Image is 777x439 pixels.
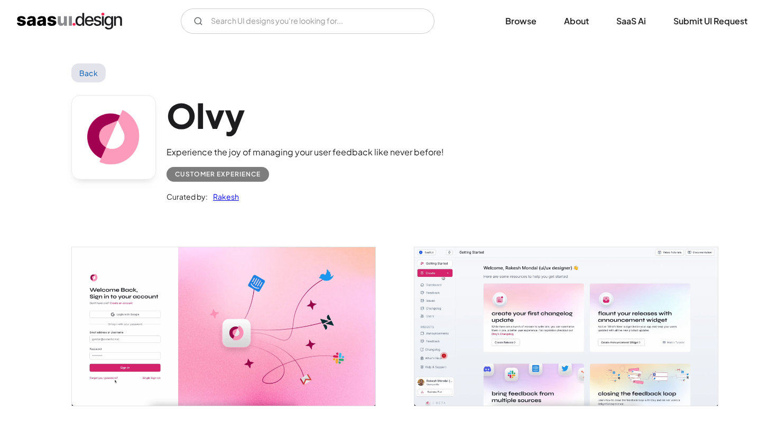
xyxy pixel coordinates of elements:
[661,10,760,33] a: Submit UI Request
[17,13,122,30] a: home
[166,190,208,203] div: Curated by:
[181,8,434,34] input: Search UI designs you're looking for...
[493,10,549,33] a: Browse
[175,168,261,181] div: Customer Experience
[414,247,718,405] img: 64151e20babae48621cbc73d_Olvy%20Getting%20Started.png
[181,8,434,34] form: Email Form
[72,247,375,405] a: open lightbox
[166,95,444,136] h1: Olvy
[551,10,602,33] a: About
[71,63,106,82] a: Back
[414,247,718,405] a: open lightbox
[208,190,239,203] a: Rakesh
[166,146,444,158] div: Experience the joy of managing your user feedback like never before!
[604,10,659,33] a: SaaS Ai
[72,247,375,405] img: 64151e20babae4e17ecbc73e_Olvy%20Sign%20In.png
